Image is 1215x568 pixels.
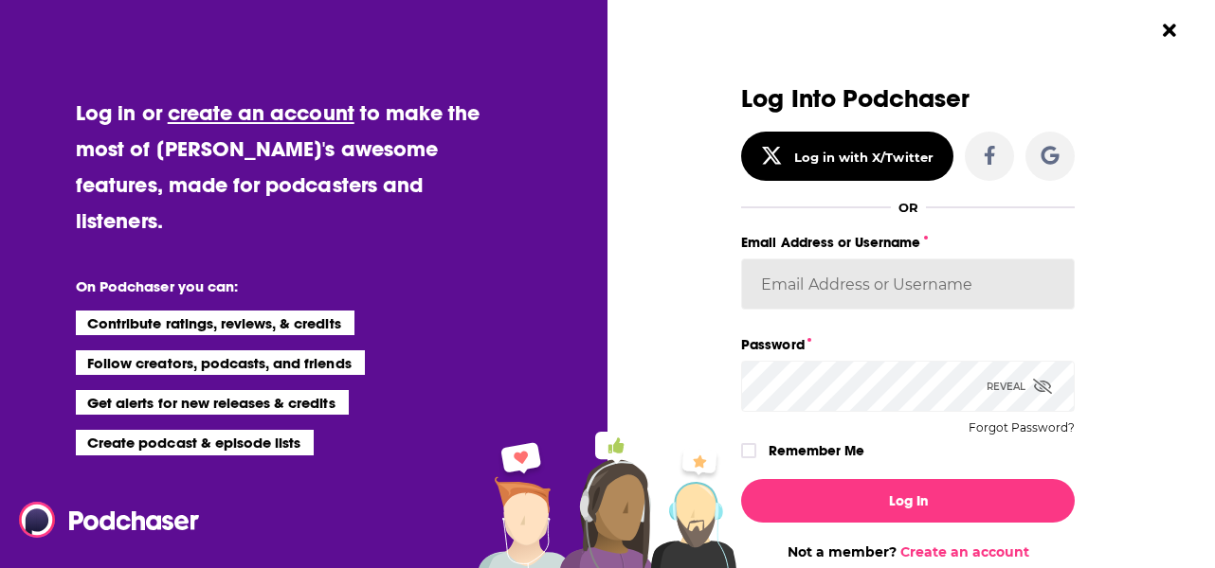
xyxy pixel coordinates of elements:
[76,430,314,454] li: Create podcast & episode lists
[969,421,1075,435] button: Forgot Password?
[794,150,934,165] div: Log in with X/Twitter
[769,438,864,463] label: Remember Me
[898,200,918,215] div: OR
[741,85,1075,113] h3: Log Into Podchaser
[900,543,1029,560] a: Create an account
[987,361,1052,412] div: Reveal
[19,502,186,538] a: Podchaser - Follow, Share and Rate Podcasts
[1152,12,1188,48] button: Close Button
[741,479,1075,523] button: Log In
[76,390,348,415] li: Get alerts for new releases & credits
[741,230,1075,255] label: Email Address or Username
[741,332,1075,357] label: Password
[76,311,354,335] li: Contribute ratings, reviews, & credits
[741,132,953,181] button: Log in with X/Twitter
[741,258,1075,310] input: Email Address or Username
[19,502,201,538] img: Podchaser - Follow, Share and Rate Podcasts
[76,350,365,375] li: Follow creators, podcasts, and friends
[741,543,1075,560] div: Not a member?
[168,99,354,126] a: create an account
[76,277,455,295] li: On Podchaser you can:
